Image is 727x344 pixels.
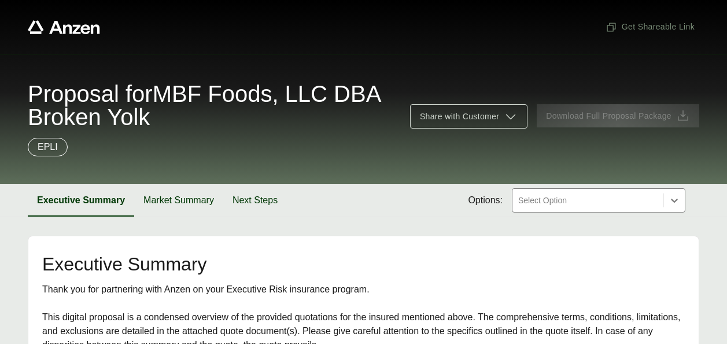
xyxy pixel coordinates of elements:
[134,184,223,217] button: Market Summary
[28,20,100,34] a: Anzen website
[546,110,671,122] span: Download Full Proposal Package
[410,104,527,129] button: Share with Customer
[42,255,685,273] h2: Executive Summary
[606,21,695,33] span: Get Shareable Link
[28,82,396,129] span: Proposal for MBF Foods, LLC DBA Broken Yolk
[601,16,699,38] button: Get Shareable Link
[38,140,58,154] p: EPLI
[420,111,499,123] span: Share with Customer
[223,184,287,217] button: Next Steps
[28,184,134,217] button: Executive Summary
[468,193,503,207] span: Options:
